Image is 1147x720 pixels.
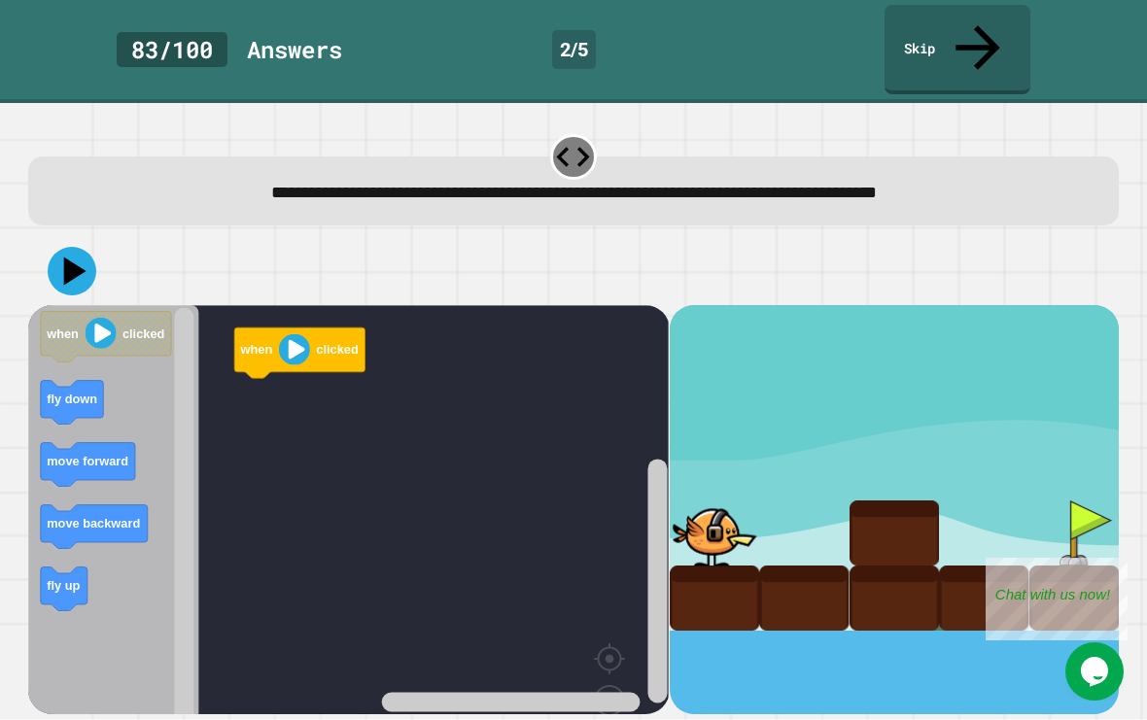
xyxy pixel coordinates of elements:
[240,342,273,357] text: when
[122,326,164,340] text: clicked
[986,558,1128,640] iframe: chat widget
[317,342,359,357] text: clicked
[247,32,342,67] div: Answer s
[48,392,98,406] text: fly down
[552,30,596,69] div: 2 / 5
[48,454,129,468] text: move forward
[48,578,81,593] text: fly up
[47,326,80,340] text: when
[117,32,227,67] div: 83 / 100
[885,5,1030,94] a: Skip
[1065,642,1128,701] iframe: chat widget
[28,305,669,714] div: Blockly Workspace
[48,516,141,531] text: move backward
